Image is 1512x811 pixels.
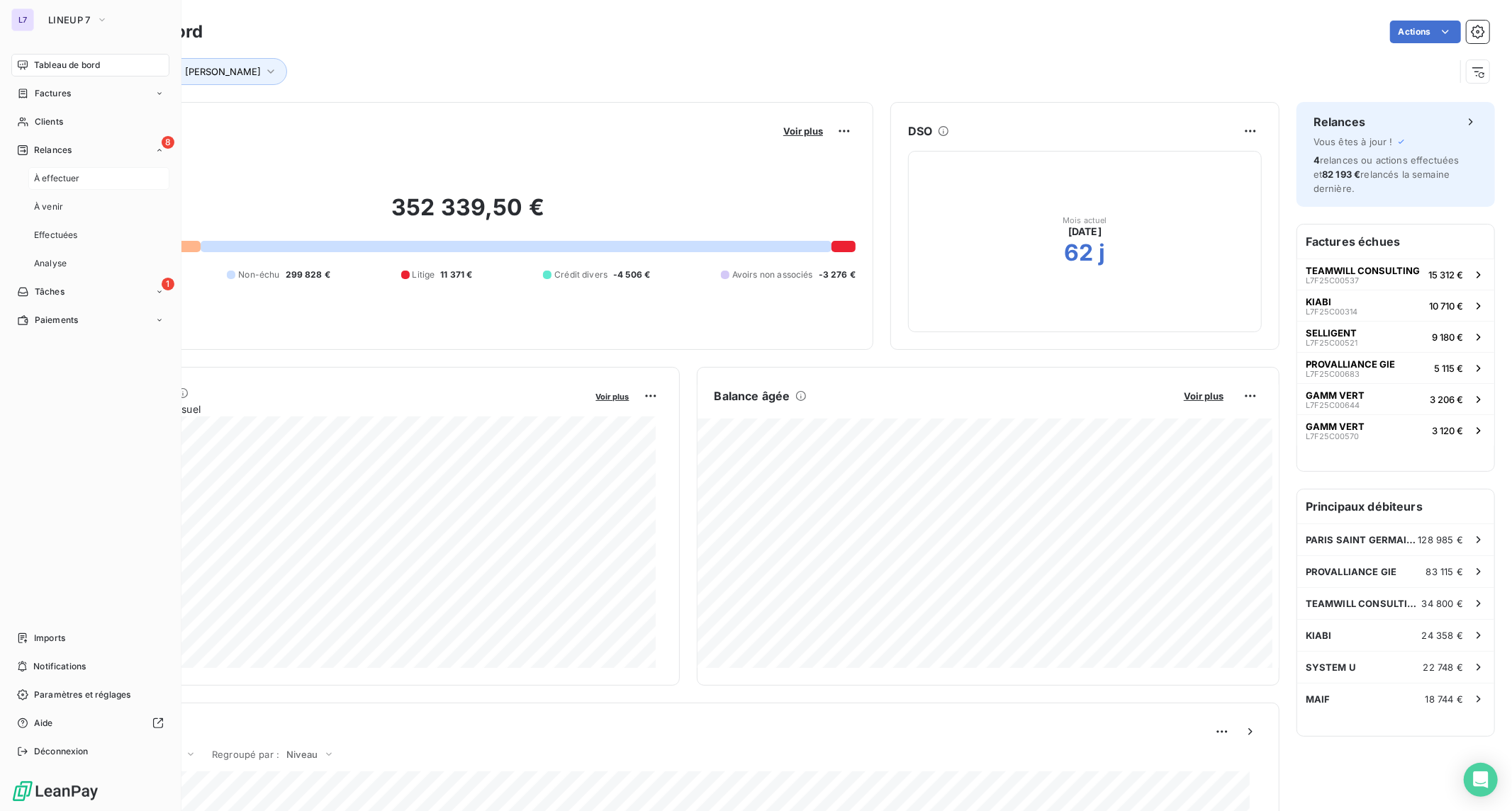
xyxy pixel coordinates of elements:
[1297,225,1494,259] h6: Factures échues
[34,144,72,157] span: Relances
[1434,363,1463,374] span: 5 115 €
[286,268,330,281] span: 299 828 €
[732,268,813,281] span: Avoirs non associés
[212,749,279,760] span: Regroupé par :
[153,66,261,77] span: Sales : [PERSON_NAME]
[1306,630,1332,641] span: KIABI
[1306,693,1331,705] span: MAIF
[1184,390,1223,402] span: Voir plus
[413,268,435,281] span: Litige
[1314,154,1320,166] span: 4
[80,402,586,416] span: Chiffre d'affaires mensuel
[35,314,78,327] span: Paiements
[1464,763,1498,797] div: Open Intercom Messenger
[1297,414,1494,446] button: GAMM VERTL7F25C005703 120 €
[34,745,89,758] span: Déconnexion
[34,257,67,270] span: Analyse
[1306,339,1357,347] span: L7F25C00521
[35,115,63,128] span: Clients
[613,268,650,281] span: -4 506 €
[80,193,856,236] h2: 352 339,50 €
[596,392,629,402] span: Voir plus
[1099,239,1106,267] h2: j
[1064,239,1093,267] h2: 62
[33,660,86,673] span: Notifications
[1306,401,1360,409] span: L7F25C00644
[35,285,65,298] span: Tâches
[1306,307,1357,316] span: L7F25C00314
[1306,421,1365,432] span: GAMM VERT
[1180,390,1228,402] button: Voir plus
[1306,566,1396,577] span: PROVALLIANCE GIE
[1297,489,1494,523] h6: Principaux débiteurs
[286,749,318,760] span: Niveau
[779,125,827,137] button: Voir plus
[1429,300,1463,312] span: 10 710 €
[133,58,287,85] button: Sales : [PERSON_NAME]
[34,717,53,730] span: Aide
[1297,352,1494,383] button: PROVALLIANCE GIEL7F25C006835 115 €
[11,780,99,803] img: Logo LeanPay
[1314,154,1460,194] span: relances ou actions effectuées et relancés la semaine dernière.
[34,688,130,701] span: Paramètres et réglages
[1423,662,1463,673] span: 22 748 €
[592,390,634,402] button: Voir plus
[35,87,71,100] span: Factures
[1306,370,1360,378] span: L7F25C00683
[34,200,63,213] span: À venir
[11,712,169,735] a: Aide
[554,268,607,281] span: Crédit divers
[1297,290,1494,321] button: KIABIL7F25C0031410 710 €
[1068,225,1102,239] span: [DATE]
[1390,21,1461,43] button: Actions
[783,125,823,137] span: Voir plus
[1418,534,1463,545] span: 128 985 €
[1422,598,1463,609] span: 34 800 €
[1306,390,1365,401] span: GAMM VERT
[1297,383,1494,414] button: GAMM VERTL7F25C006443 206 €
[1306,358,1395,370] span: PROVALLIANCE GIE
[440,268,472,281] span: 11 371 €
[1297,259,1494,290] button: TEAMWILL CONSULTINGL7F25C0053715 312 €
[162,278,174,290] span: 1
[1426,566,1463,577] span: 83 115 €
[1306,598,1422,609] span: TEAMWILL CONSULTING
[1297,321,1494,352] button: SELLIGENTL7F25C005219 180 €
[1306,662,1356,673] span: SYSTEM U
[908,123,932,140] h6: DSO
[34,172,80,185] span: À effectuer
[1426,693,1463,705] span: 18 744 €
[1432,331,1463,343] span: 9 180 €
[1306,296,1331,307] span: KIABI
[1306,432,1359,441] span: L7F25C00570
[1422,630,1463,641] span: 24 358 €
[1306,265,1420,276] span: TEAMWILL CONSULTING
[238,268,279,281] span: Non-échu
[1314,113,1365,130] h6: Relances
[11,8,34,31] div: L7
[162,136,174,149] span: 8
[715,387,790,404] h6: Balance âgée
[1430,394,1463,405] span: 3 206 €
[34,59,100,72] span: Tableau de bord
[1063,216,1107,225] span: Mois actuel
[1322,169,1360,180] span: 82 193 €
[34,229,78,242] span: Effectuées
[34,632,65,645] span: Imports
[1432,425,1463,436] span: 3 120 €
[1314,136,1393,147] span: Vous êtes à jour !
[819,268,856,281] span: -3 276 €
[1306,327,1357,339] span: SELLIGENT
[48,14,91,25] span: LINEUP 7
[1428,269,1463,280] span: 15 312 €
[1306,276,1359,285] span: L7F25C00537
[1306,534,1418,545] span: PARIS SAINT GERMAIN FOOTBALL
